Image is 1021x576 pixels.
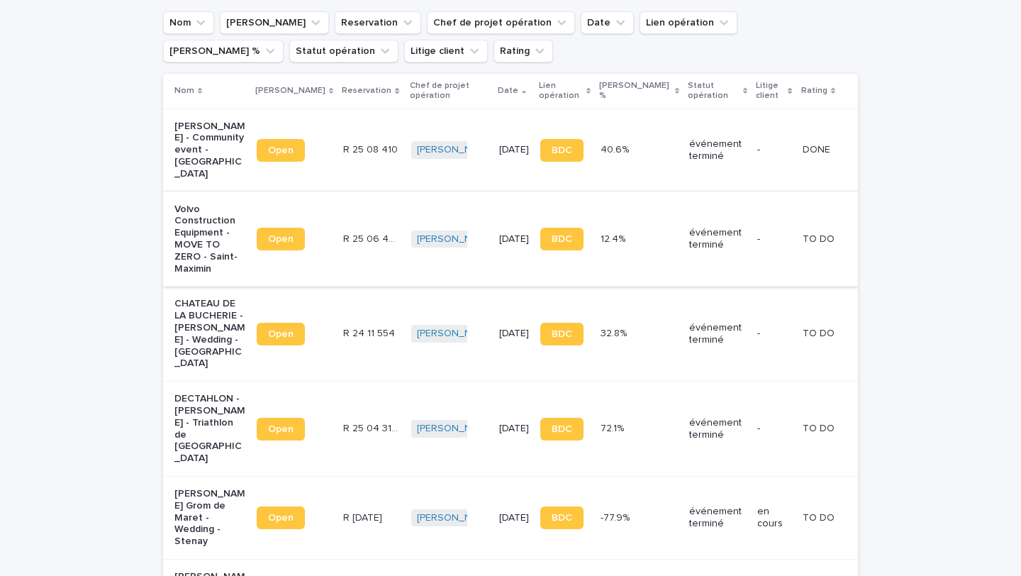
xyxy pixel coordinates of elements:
button: Nom [163,11,214,34]
span: BDC [552,234,572,244]
a: BDC [540,228,584,250]
button: Rating [493,40,553,62]
a: Open [257,228,305,250]
a: BDC [540,323,584,345]
p: en cours [757,506,791,530]
p: - [757,233,791,245]
p: - [757,144,791,156]
span: BDC [552,513,572,523]
p: R 25 04 3168 [343,420,403,435]
button: Lien opération [640,11,737,34]
p: [DATE] [499,144,529,156]
p: événement terminé [689,417,746,441]
p: 12.4% [601,231,628,245]
a: [PERSON_NAME] [417,144,494,156]
p: [DATE] [499,328,529,340]
a: Open [257,323,305,345]
button: Marge % [163,40,284,62]
p: [PERSON_NAME] - Community event - [GEOGRAPHIC_DATA] [174,121,245,180]
a: Open [257,139,305,162]
span: BDC [552,329,572,339]
p: 72.1% [601,420,627,435]
p: R 24 11 554 [343,325,398,340]
tr: [PERSON_NAME] Grom de Maret - Wedding - StenayOpenR [DATE]R [DATE] [PERSON_NAME] [DATE]BDC-77.9%-... [163,476,858,559]
p: Litige client [756,78,784,104]
p: Date [498,83,518,99]
span: Open [268,424,294,434]
p: Statut opération [688,78,740,104]
a: Open [257,418,305,441]
a: BDC [540,506,584,529]
a: [PERSON_NAME] [417,328,494,340]
p: Reservation [342,83,391,99]
p: [PERSON_NAME] Grom de Maret - Wedding - Stenay [174,488,245,548]
button: Chef de projet opération [427,11,575,34]
button: Lien Stacker [220,11,329,34]
p: -77.9% [601,509,632,524]
p: TO DO [803,325,837,340]
span: Open [268,234,294,244]
p: - [757,423,791,435]
a: Open [257,506,305,529]
p: événement terminé [689,322,746,346]
p: R 25 06 4267 [343,231,403,245]
p: TO DO [803,509,837,524]
p: DECTAHLON - [PERSON_NAME] - Triathlon de [GEOGRAPHIC_DATA] [174,393,245,465]
span: Open [268,513,294,523]
p: TO DO [803,420,837,435]
a: [PERSON_NAME] [417,423,494,435]
a: BDC [540,139,584,162]
p: événement terminé [689,227,746,251]
p: R [DATE] [343,509,385,524]
a: [PERSON_NAME] [417,512,494,524]
span: Open [268,329,294,339]
p: [DATE] [499,233,529,245]
span: BDC [552,145,572,155]
p: événement terminé [689,506,746,530]
button: Date [581,11,634,34]
p: [PERSON_NAME] % [599,78,671,104]
tr: Volvo Construction Equipment - MOVE TO ZERO - Saint-MaximinOpenR 25 06 4267R 25 06 4267 [PERSON_N... [163,192,858,287]
p: 32.8% [601,325,630,340]
p: Rating [801,83,827,99]
tr: DECTAHLON - [PERSON_NAME] - Triathlon de [GEOGRAPHIC_DATA]OpenR 25 04 3168R 25 04 3168 [PERSON_NA... [163,382,858,477]
p: [DATE] [499,423,529,435]
tr: [PERSON_NAME] - Community event - [GEOGRAPHIC_DATA]OpenR 25 08 410R 25 08 410 [PERSON_NAME] [DATE... [163,109,858,192]
p: 40.6% [601,141,632,156]
p: [PERSON_NAME] [255,83,325,99]
button: Litige client [404,40,488,62]
a: [PERSON_NAME] [417,233,494,245]
p: Nom [174,83,194,99]
p: [DATE] [499,512,529,524]
span: Open [268,145,294,155]
p: - [757,328,791,340]
p: Chef de projet opération [410,78,489,104]
tr: CHATEAU DE LA BUCHERIE - [PERSON_NAME] - Wedding - [GEOGRAPHIC_DATA]OpenR 24 11 554R 24 11 554 [P... [163,287,858,382]
p: Volvo Construction Equipment - MOVE TO ZERO - Saint-Maximin [174,204,245,275]
p: TO DO [803,231,837,245]
span: BDC [552,424,572,434]
p: Lien opération [539,78,583,104]
p: CHATEAU DE LA BUCHERIE - [PERSON_NAME] - Wedding - [GEOGRAPHIC_DATA] [174,298,245,370]
p: événement terminé [689,138,746,162]
a: BDC [540,418,584,441]
p: R 25 08 410 [343,141,401,156]
button: Reservation [335,11,421,34]
button: Statut opération [289,40,398,62]
p: DONE [803,141,833,156]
